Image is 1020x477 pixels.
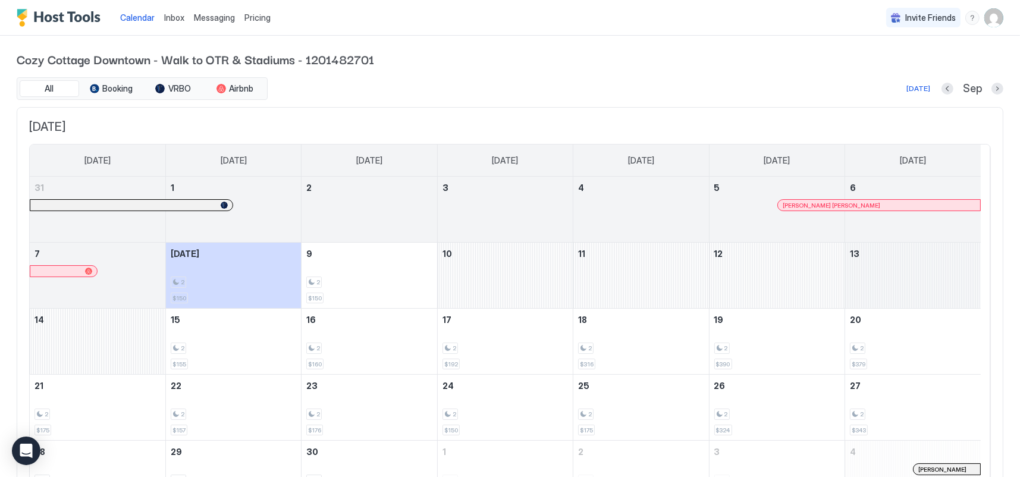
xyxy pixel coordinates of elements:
[438,177,573,199] a: September 3, 2025
[714,249,723,259] span: 12
[356,155,382,166] span: [DATE]
[845,243,981,309] td: September 13, 2025
[984,8,1003,27] div: User profile
[438,375,573,397] a: September 24, 2025
[716,426,730,434] span: $324
[783,202,975,209] div: [PERSON_NAME] [PERSON_NAME]
[166,375,301,397] a: September 22, 2025
[588,410,592,418] span: 2
[860,410,864,418] span: 2
[906,83,930,94] div: [DATE]
[852,360,865,368] span: $379
[444,360,458,368] span: $192
[965,11,980,25] div: menu
[308,360,322,368] span: $160
[888,145,938,177] a: Saturday
[316,410,320,418] span: 2
[308,294,322,302] span: $150
[438,243,573,265] a: September 10, 2025
[724,410,728,418] span: 2
[573,243,708,265] a: September 11, 2025
[716,360,730,368] span: $390
[17,9,106,27] div: Host Tools Logo
[442,447,446,457] span: 1
[573,243,709,309] td: September 11, 2025
[194,12,235,23] span: Messaging
[714,315,724,325] span: 19
[166,243,301,265] a: September 8, 2025
[165,309,301,375] td: September 15, 2025
[580,360,594,368] span: $316
[437,309,573,375] td: September 17, 2025
[30,309,165,331] a: September 14, 2025
[34,183,44,193] span: 31
[181,278,184,286] span: 2
[616,145,666,177] a: Thursday
[578,381,589,391] span: 25
[963,82,982,96] span: Sep
[845,309,981,331] a: September 20, 2025
[103,83,133,94] span: Booking
[209,145,259,177] a: Monday
[166,441,301,463] a: September 29, 2025
[714,183,720,193] span: 5
[30,177,165,243] td: August 31, 2025
[573,177,708,199] a: September 4, 2025
[492,155,518,166] span: [DATE]
[165,243,301,309] td: September 8, 2025
[34,381,43,391] span: 21
[573,177,709,243] td: September 4, 2025
[306,183,312,193] span: 2
[442,183,448,193] span: 3
[764,155,790,166] span: [DATE]
[172,360,186,368] span: $155
[181,410,184,418] span: 2
[900,155,926,166] span: [DATE]
[437,243,573,309] td: September 10, 2025
[29,120,991,134] span: [DATE]
[845,375,981,397] a: September 27, 2025
[164,12,184,23] span: Inbox
[302,375,437,397] a: September 23, 2025
[710,309,845,331] a: September 19, 2025
[171,381,181,391] span: 22
[172,426,186,434] span: $157
[852,426,866,434] span: $343
[578,315,587,325] span: 18
[845,309,981,375] td: September 20, 2025
[573,309,708,331] a: September 18, 2025
[230,83,254,94] span: Airbnb
[573,375,708,397] a: September 25, 2025
[164,11,184,24] a: Inbox
[438,309,573,331] a: September 17, 2025
[714,381,726,391] span: 26
[165,177,301,243] td: September 1, 2025
[171,447,182,457] span: 29
[45,410,48,418] span: 2
[205,80,265,97] button: Airbnb
[845,177,981,199] a: September 6, 2025
[845,441,981,463] a: October 4, 2025
[302,309,437,331] a: September 16, 2025
[171,183,174,193] span: 1
[244,12,271,23] span: Pricing
[84,155,111,166] span: [DATE]
[143,80,203,97] button: VRBO
[81,80,141,97] button: Booking
[120,11,155,24] a: Calendar
[12,437,40,465] div: Open Intercom Messenger
[845,375,981,441] td: September 27, 2025
[302,375,437,441] td: September 23, 2025
[850,249,859,259] span: 13
[344,145,394,177] a: Tuesday
[991,83,1003,95] button: Next month
[710,243,845,265] a: September 12, 2025
[172,294,186,302] span: $150
[752,145,802,177] a: Friday
[442,249,452,259] span: 10
[783,202,880,209] span: [PERSON_NAME] [PERSON_NAME]
[573,375,709,441] td: September 25, 2025
[578,183,584,193] span: 4
[302,243,437,265] a: September 9, 2025
[221,155,247,166] span: [DATE]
